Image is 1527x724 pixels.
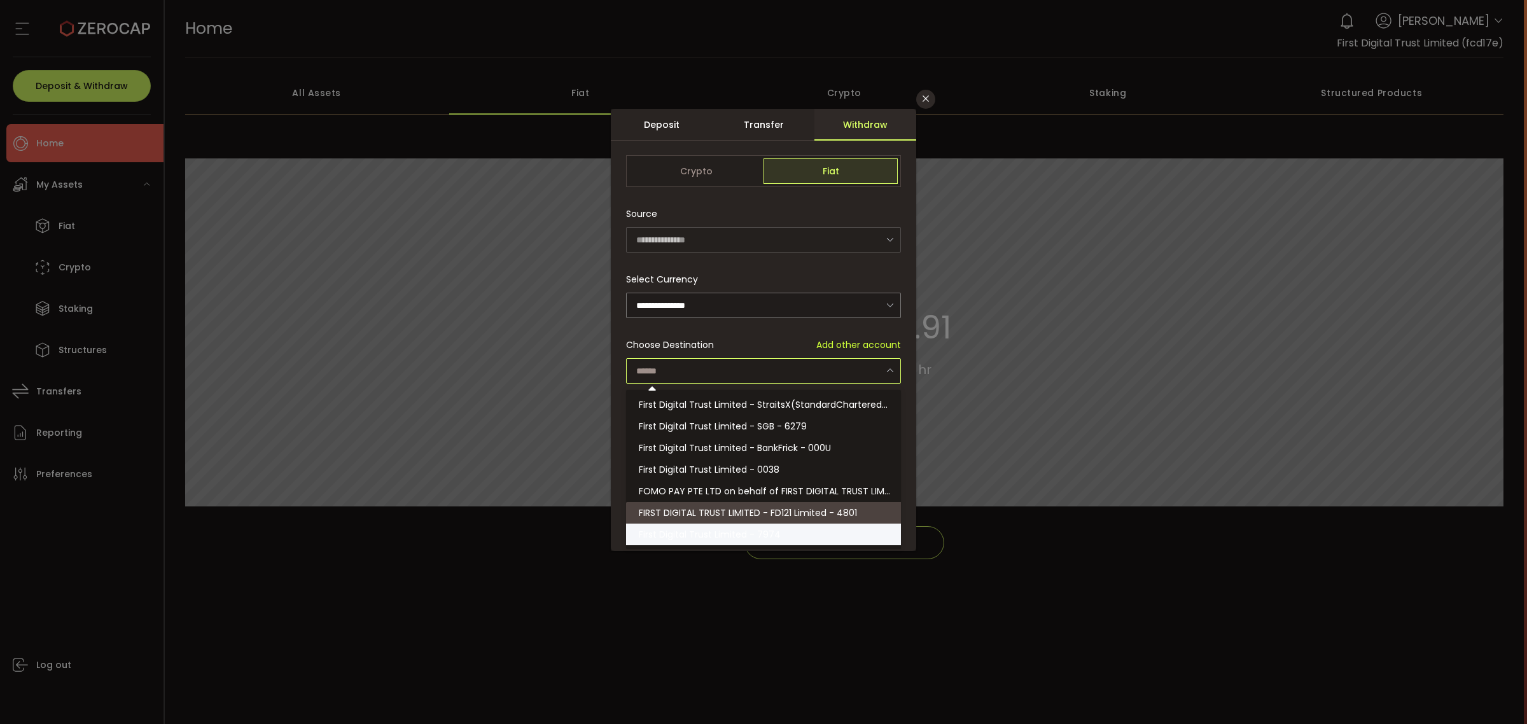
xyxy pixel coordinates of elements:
div: Deposit [611,109,713,141]
span: Source [626,201,657,226]
div: Withdraw [814,109,916,141]
span: First Digital Trust Limited - SGB - 6279 [639,420,807,433]
button: Close [916,90,935,109]
span: FOMO PAY PTE LTD on behalf of FIRST DIGITAL TRUST LIMITED - FomoPay - 0546 [639,485,987,498]
span: Choose Destination [626,338,714,352]
span: Fiat [763,158,898,184]
span: First Digital Trust Limited - StraitsX(StandardChartered) - 3329 [639,398,917,411]
label: Select Currency [626,273,706,286]
span: Add other account [816,338,901,352]
span: First Digital Trust Limited - 7974 [639,528,781,541]
iframe: Chat Widget [1463,663,1527,724]
span: First Digital Trust Limited - 0038 [639,463,779,476]
div: Transfer [713,109,814,141]
span: First Digital Trust Limited - BankFrick - 000U [639,442,831,454]
span: Crypto [629,158,763,184]
div: dialog [611,109,916,551]
span: FIRST DIGITAL TRUST LIMITED - FD121 Limited - 4801 [639,506,857,519]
